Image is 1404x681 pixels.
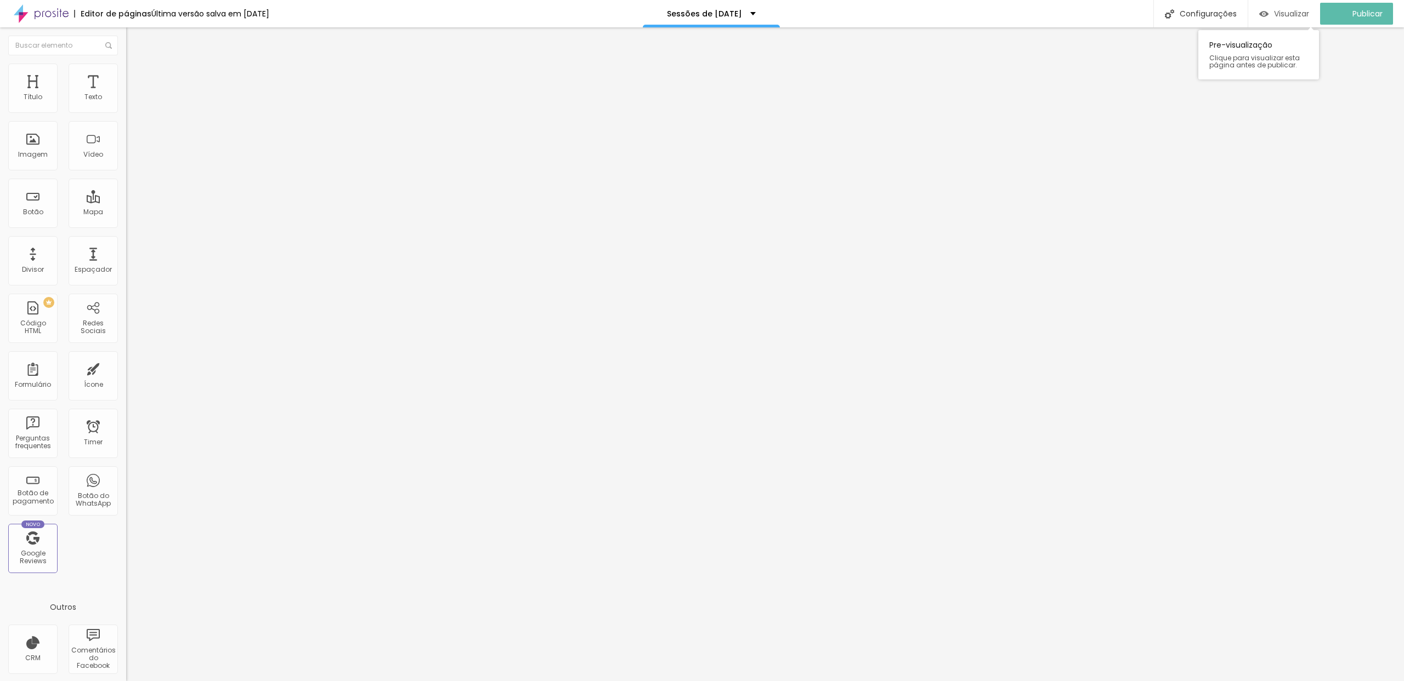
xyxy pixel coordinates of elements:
div: Redes Sociais [71,319,115,335]
img: Icone [1165,9,1174,19]
div: Google Reviews [11,550,54,565]
span: Publicar [1352,9,1383,18]
div: Título [24,93,42,101]
div: Formulário [15,381,51,388]
div: Divisor [22,266,44,273]
iframe: Editor [126,27,1404,681]
div: Timer [84,438,103,446]
div: CRM [25,654,41,662]
div: Botão de pagamento [11,489,54,505]
div: Botão do WhatsApp [71,492,115,508]
img: Icone [105,42,112,49]
button: Visualizar [1248,3,1320,25]
div: Imagem [18,151,48,158]
div: Comentários do Facebook [71,646,115,670]
div: Mapa [83,208,103,216]
div: Novo [21,520,45,528]
div: Vídeo [83,151,103,158]
div: Ícone [84,381,103,388]
div: Botão [23,208,43,216]
div: Última versão salva em [DATE] [151,10,269,18]
div: Código HTML [11,319,54,335]
div: Pre-visualização [1198,30,1319,79]
span: Clique para visualizar esta página antes de publicar. [1209,54,1308,68]
div: Perguntas frequentes [11,434,54,450]
div: Espaçador [75,266,112,273]
p: Sessões de [DATE] [667,10,742,18]
button: Publicar [1320,3,1393,25]
img: view-1.svg [1259,9,1269,19]
div: Editor de páginas [74,10,151,18]
div: Texto [84,93,102,101]
span: Visualizar [1274,9,1309,18]
input: Buscar elemento [8,36,118,55]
